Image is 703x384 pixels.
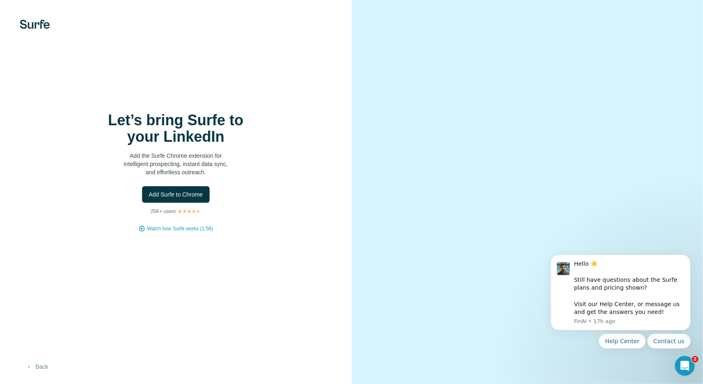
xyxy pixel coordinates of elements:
[20,359,54,374] button: Back
[692,356,698,363] span: 2
[149,190,203,199] span: Add Surfe to Chrome
[675,356,695,376] iframe: Intercom live chat
[93,112,258,145] h1: Let’s bring Surfe to your LinkedIn
[538,228,703,362] iframe: Intercom notifications message
[20,20,50,29] img: Surfe's logo
[93,152,258,176] p: Add the Surfe Chrome extension for intelligent prospecting, instant data sync, and effortless out...
[147,225,213,232] button: Watch how Surfe works (1:58)
[151,208,176,215] p: 25K+ users
[142,186,210,203] button: Add Surfe to Chrome
[178,209,201,214] img: Rating Stars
